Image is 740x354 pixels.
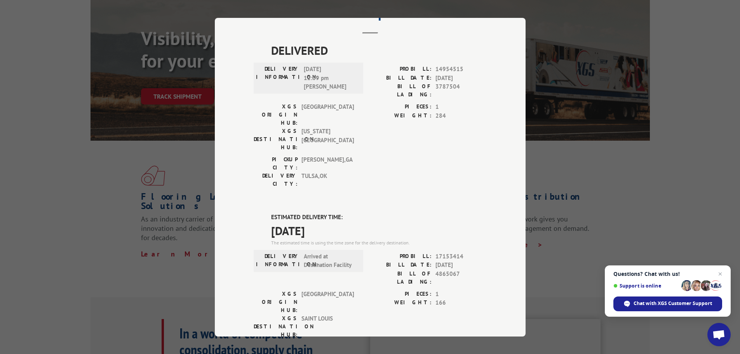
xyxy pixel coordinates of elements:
[613,296,722,311] span: Chat with XGS Customer Support
[304,252,356,269] span: Arrived at Destination Facility
[370,261,432,270] label: BILL DATE:
[254,7,487,22] h2: Track Shipment
[301,127,354,152] span: [US_STATE][GEOGRAPHIC_DATA]
[370,298,432,307] label: WEIGHT:
[271,42,487,59] span: DELIVERED
[301,103,354,127] span: [GEOGRAPHIC_DATA]
[271,239,487,246] div: The estimated time is using the time zone for the delivery destination.
[301,172,354,188] span: TULSA , OK
[435,298,487,307] span: 166
[254,103,298,127] label: XGS ORIGIN HUB:
[370,252,432,261] label: PROBILL:
[271,221,487,239] span: [DATE]
[256,65,300,91] label: DELIVERY INFORMATION:
[304,65,356,91] span: [DATE] 12:09 pm [PERSON_NAME]
[254,155,298,172] label: PICKUP CITY:
[370,269,432,286] label: BILL OF LADING:
[435,73,487,82] span: [DATE]
[435,252,487,261] span: 17153414
[613,271,722,277] span: Questions? Chat with us!
[435,103,487,112] span: 1
[435,269,487,286] span: 4865067
[613,283,679,289] span: Support is online
[370,111,432,120] label: WEIGHT:
[254,172,298,188] label: DELIVERY CITY:
[370,82,432,99] label: BILL OF LADING:
[370,65,432,74] label: PROBILL:
[707,323,731,346] a: Open chat
[370,289,432,298] label: PIECES:
[634,300,712,307] span: Chat with XGS Customer Support
[370,103,432,112] label: PIECES:
[435,261,487,270] span: [DATE]
[254,314,298,338] label: XGS DESTINATION HUB:
[435,82,487,99] span: 3787504
[435,65,487,74] span: 14954515
[271,213,487,222] label: ESTIMATED DELIVERY TIME:
[301,155,354,172] span: [PERSON_NAME] , GA
[254,289,298,314] label: XGS ORIGIN HUB:
[256,252,300,269] label: DELIVERY INFORMATION:
[435,289,487,298] span: 1
[301,289,354,314] span: [GEOGRAPHIC_DATA]
[254,127,298,152] label: XGS DESTINATION HUB:
[435,111,487,120] span: 284
[370,73,432,82] label: BILL DATE:
[301,314,354,338] span: SAINT LOUIS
